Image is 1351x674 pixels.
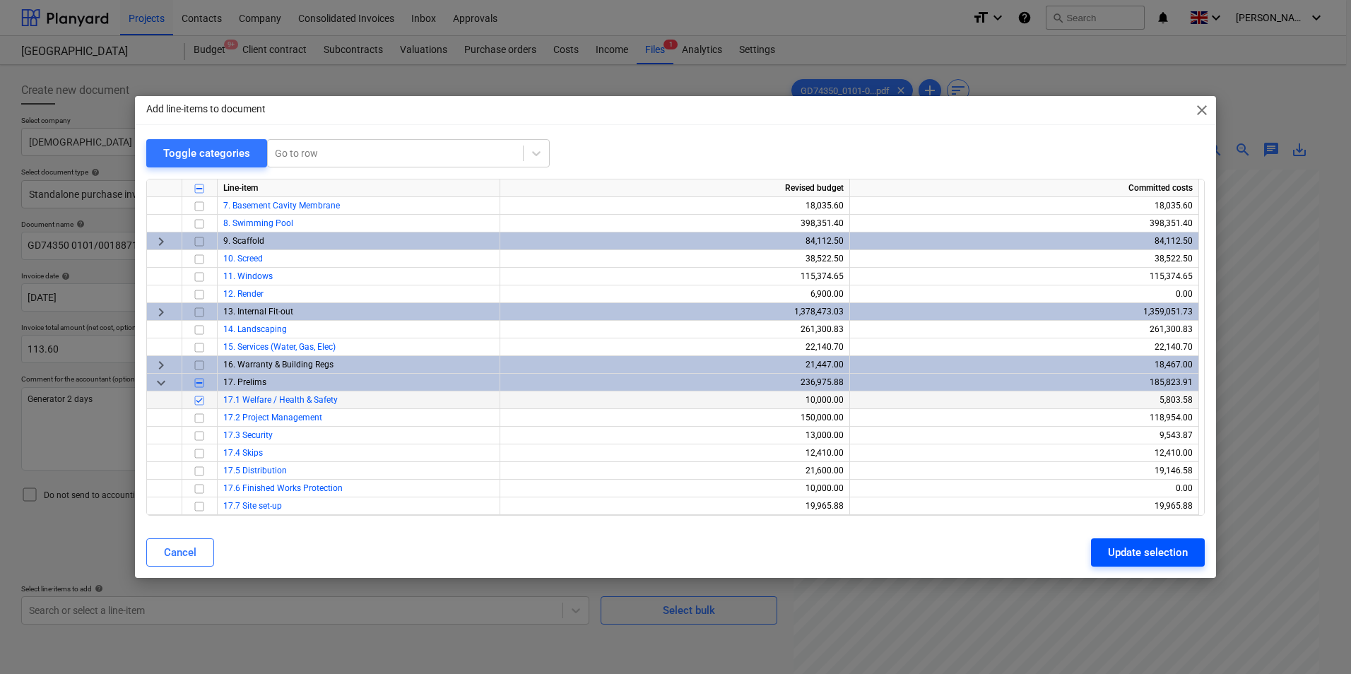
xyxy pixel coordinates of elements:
div: 0.00 [856,480,1193,497]
span: keyboard_arrow_right [153,233,170,250]
div: 5,803.58 [856,391,1193,409]
div: 18,467.00 [856,356,1193,374]
div: 84,112.50 [506,232,844,250]
div: Revised budget [500,179,850,197]
div: 6,900.00 [506,285,844,303]
div: 13,000.00 [506,427,844,444]
div: 19,965.88 [506,497,844,515]
a: 15. Services (Water, Gas, Elec) [223,342,336,352]
div: 115,374.65 [506,268,844,285]
a: 17.2 Project Management [223,413,322,422]
iframe: Chat Widget [1280,606,1351,674]
div: Update selection [1108,543,1188,562]
span: keyboard_arrow_right [153,357,170,374]
span: 17. Prelims [223,377,266,387]
a: 8. Swimming Pool [223,218,293,228]
div: Toggle categories [163,144,250,162]
div: Cancel [164,543,196,562]
div: 150,000.00 [506,409,844,427]
span: keyboard_arrow_right [153,304,170,321]
span: 16. Warranty & Building Regs [223,360,334,369]
a: 17.6 Finished Works Protection [223,483,343,493]
div: 21,447.00 [506,356,844,374]
div: 236,975.88 [506,374,844,391]
div: 84,112.50 [856,232,1193,250]
div: 19,965.88 [856,497,1193,515]
div: 398,351.40 [856,215,1193,232]
a: 12. Render [223,289,264,299]
div: 185,823.91 [856,374,1193,391]
div: 12,410.00 [506,444,844,462]
div: 22,140.70 [856,338,1193,356]
div: 0.00 [856,285,1193,303]
a: 17.5 Distribution [223,466,287,475]
div: 21,600.00 [506,462,844,480]
a: 17.1 Welfare / Health & Safety [223,395,338,405]
a: 11. Windows [223,271,273,281]
div: 10,000.00 [506,480,844,497]
div: 398,351.40 [506,215,844,232]
a: 14. Landscaping [223,324,287,334]
a: 10. Screed [223,254,263,264]
div: 261,300.83 [856,321,1193,338]
div: 38,522.50 [856,250,1193,268]
p: Add line-items to document [146,102,266,117]
span: keyboard_arrow_down [153,374,170,391]
div: 9,543.87 [856,427,1193,444]
div: Committed costs [850,179,1199,197]
div: 1,378,473.03 [506,303,844,321]
div: Line-item [218,179,500,197]
div: 1,359,051.73 [856,303,1193,321]
div: 10,000.00 [506,391,844,409]
div: 38,522.50 [506,250,844,268]
a: 7. Basement Cavity Membrane [223,201,340,211]
span: close [1193,102,1210,119]
a: 17.4 Skips [223,448,263,458]
a: 17.7 Site set-up [223,501,282,511]
div: 19,146.58 [856,462,1193,480]
div: 115,374.65 [856,268,1193,285]
div: 261,300.83 [506,321,844,338]
div: 18,035.60 [506,197,844,215]
button: Toggle categories [146,139,267,167]
button: Update selection [1091,538,1205,567]
a: 17.3 Security [223,430,273,440]
div: 18,035.60 [856,197,1193,215]
button: Cancel [146,538,214,567]
span: 9. Scaffold [223,236,264,246]
div: 118,954.00 [856,409,1193,427]
div: 12,410.00 [856,444,1193,462]
div: 22,140.70 [506,338,844,356]
span: 13. Internal Fit-out [223,307,293,317]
